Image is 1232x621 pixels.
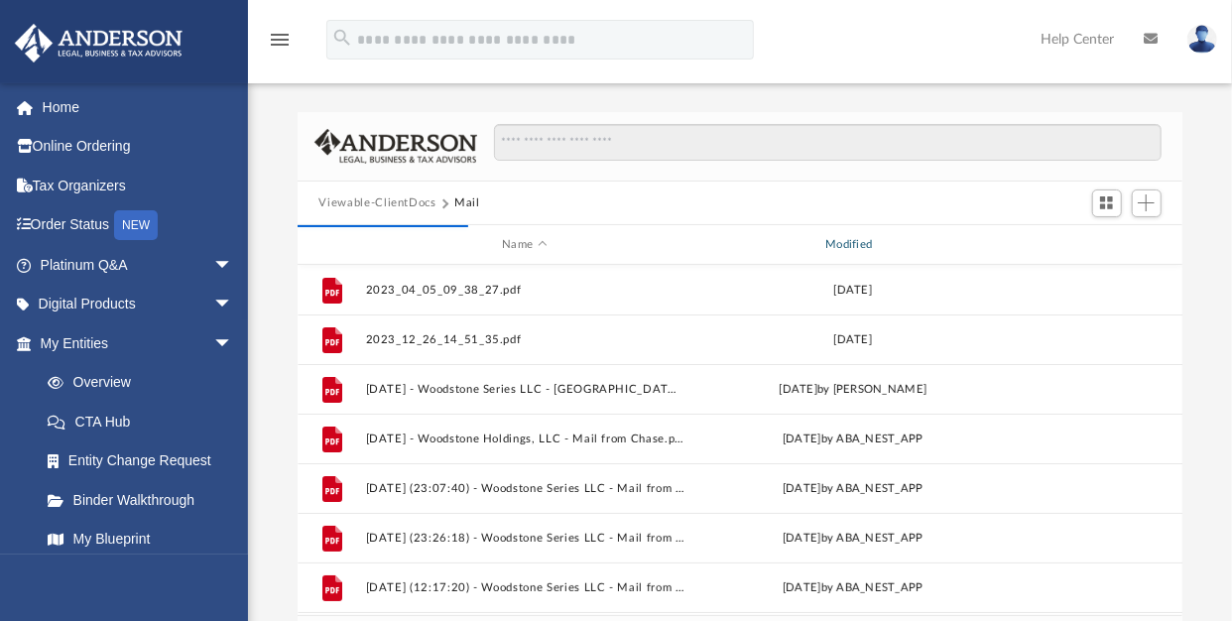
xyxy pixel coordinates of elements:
[14,127,263,167] a: Online Ordering
[1021,236,1160,254] div: id
[268,38,292,52] a: menu
[114,210,158,240] div: NEW
[28,520,253,559] a: My Blueprint
[9,24,188,62] img: Anderson Advisors Platinum Portal
[268,28,292,52] i: menu
[692,381,1012,399] div: [DATE] by [PERSON_NAME]
[365,284,684,297] button: 2023_04_05_09_38_27.pdf
[14,323,263,363] a: My Entitiesarrow_drop_down
[331,27,353,49] i: search
[306,236,355,254] div: id
[365,383,684,396] button: [DATE] - Woodstone Series LLC - [GEOGRAPHIC_DATA] SOS.pdf
[365,333,684,346] button: 2023_12_26_14_51_35.pdf
[1132,189,1162,217] button: Add
[454,194,480,212] button: Mail
[28,480,263,520] a: Binder Walkthrough
[14,166,263,205] a: Tax Organizers
[365,532,684,545] button: [DATE] (23:26:18) - Woodstone Series LLC - Mail from Meadow Hill Run Homeowners Association, Inc....
[28,363,263,403] a: Overview
[494,124,1161,162] input: Search files and folders
[365,581,684,594] button: [DATE] (12:17:20) - Woodstone Series LLC - Mail from Frost.pdf
[692,331,1012,349] div: [DATE]
[692,236,1012,254] div: Modified
[692,480,1012,498] div: [DATE] by ABA_NEST_APP
[318,194,435,212] button: Viewable-ClientDocs
[14,245,263,285] a: Platinum Q&Aarrow_drop_down
[14,87,263,127] a: Home
[692,431,1012,448] div: [DATE] by ABA_NEST_APP
[213,323,253,364] span: arrow_drop_down
[692,282,1012,300] div: [DATE]
[1187,25,1217,54] img: User Pic
[28,441,263,481] a: Entity Change Request
[213,285,253,325] span: arrow_drop_down
[14,285,263,324] a: Digital Productsarrow_drop_down
[1092,189,1122,217] button: Switch to Grid View
[213,245,253,286] span: arrow_drop_down
[14,205,263,246] a: Order StatusNEW
[364,236,683,254] div: Name
[298,265,1183,615] div: grid
[28,402,263,441] a: CTA Hub
[365,433,684,445] button: [DATE] - Woodstone Holdings, LLC - Mail from Chase.pdf
[692,579,1012,597] div: [DATE] by ABA_NEST_APP
[365,482,684,495] button: [DATE] (23:07:40) - Woodstone Series LLC - Mail from Frost.pdf
[692,530,1012,548] div: [DATE] by ABA_NEST_APP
